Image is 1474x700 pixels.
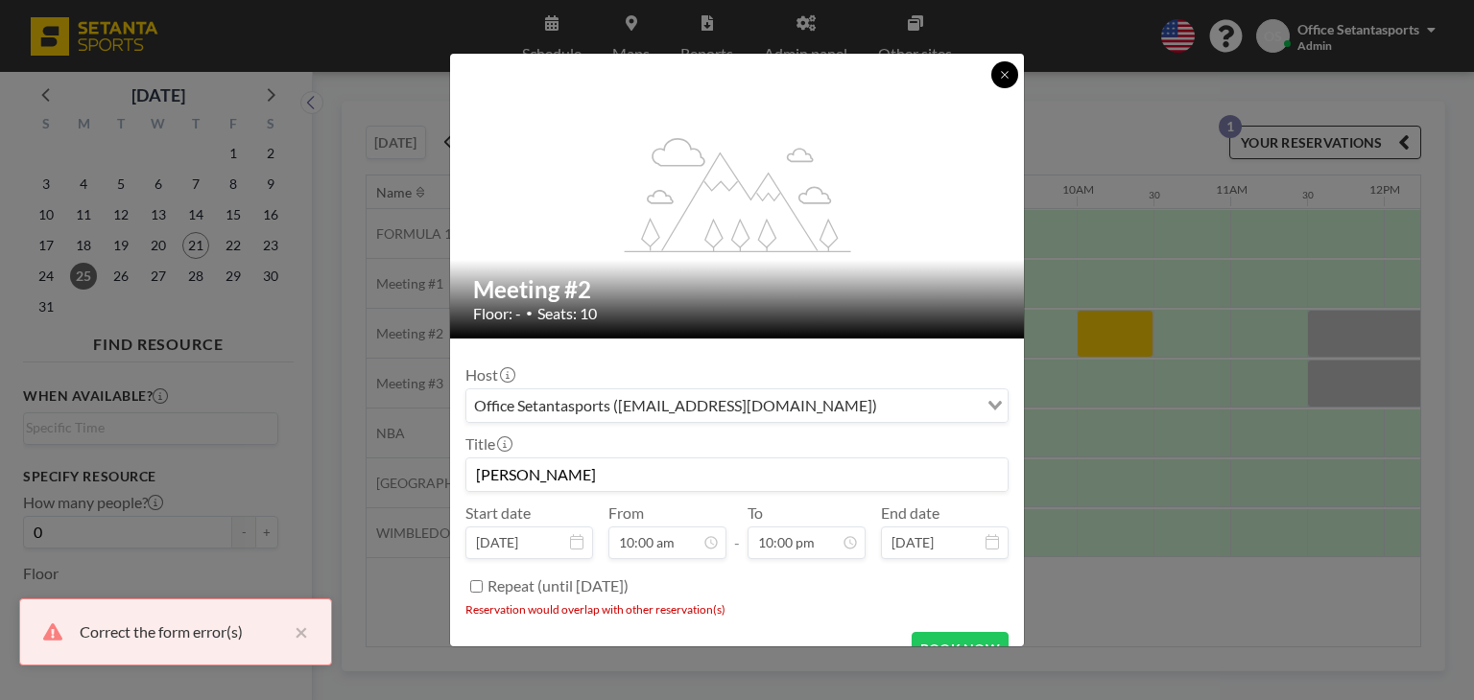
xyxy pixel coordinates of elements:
[285,620,308,643] button: close
[465,434,511,454] label: Title
[466,389,1008,422] div: Search for option
[465,503,531,523] label: Start date
[487,576,629,595] label: Repeat (until [DATE])
[881,503,939,523] label: End date
[526,306,533,320] span: •
[473,275,1003,304] h2: Meeting #2
[748,503,763,523] label: To
[625,137,851,252] g: flex-grow: 1.2;
[537,304,597,323] span: Seats: 10
[608,503,644,523] label: From
[473,304,521,323] span: Floor: -
[912,632,1009,665] button: BOOK NOW
[465,365,513,385] label: Host
[465,602,1009,617] li: Reservation would overlap with other reservation(s)
[883,393,976,418] input: Search for option
[80,620,285,643] div: Correct the form error(s)
[734,510,740,552] span: -
[466,458,1008,491] input: Office's reservation
[470,393,881,418] span: Office Setantasports ([EMAIL_ADDRESS][DOMAIN_NAME])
